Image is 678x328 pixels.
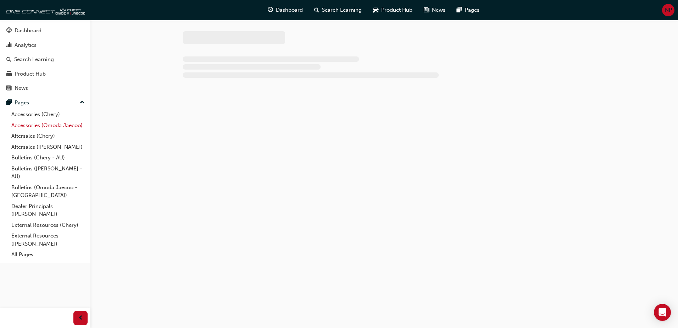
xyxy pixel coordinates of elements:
span: pages-icon [457,6,462,15]
div: News [15,84,28,92]
a: Product Hub [3,67,88,81]
a: Dashboard [3,24,88,37]
a: Bulletins (Omoda Jaecoo - [GEOGRAPHIC_DATA]) [9,182,88,201]
div: Pages [15,99,29,107]
a: news-iconNews [418,3,451,17]
span: Search Learning [322,6,362,14]
a: All Pages [9,249,88,260]
span: news-icon [6,85,12,92]
a: Dealer Principals ([PERSON_NAME]) [9,201,88,220]
span: NP [665,6,672,14]
button: Pages [3,96,88,109]
a: Bulletins ([PERSON_NAME] - AU) [9,163,88,182]
span: car-icon [6,71,12,77]
span: Dashboard [276,6,303,14]
span: News [432,6,445,14]
a: car-iconProduct Hub [367,3,418,17]
span: pages-icon [6,100,12,106]
a: Bulletins (Chery - AU) [9,152,88,163]
a: Aftersales ([PERSON_NAME]) [9,142,88,153]
a: guage-iconDashboard [262,3,309,17]
button: NP [662,4,674,16]
span: up-icon [80,98,85,107]
span: guage-icon [268,6,273,15]
span: search-icon [6,56,11,63]
span: news-icon [424,6,429,15]
span: Pages [465,6,479,14]
div: Dashboard [15,27,41,35]
span: chart-icon [6,42,12,49]
a: External Resources ([PERSON_NAME]) [9,230,88,249]
a: search-iconSearch Learning [309,3,367,17]
a: News [3,82,88,95]
span: prev-icon [78,314,83,323]
a: pages-iconPages [451,3,485,17]
a: Analytics [3,39,88,52]
span: Product Hub [381,6,412,14]
a: Search Learning [3,53,88,66]
div: Product Hub [15,70,46,78]
div: Search Learning [14,55,54,64]
a: Aftersales (Chery) [9,131,88,142]
img: oneconnect [4,3,85,17]
a: External Resources (Chery) [9,220,88,231]
span: car-icon [373,6,378,15]
a: Accessories (Omoda Jaecoo) [9,120,88,131]
button: DashboardAnalyticsSearch LearningProduct HubNews [3,23,88,96]
span: guage-icon [6,28,12,34]
div: Open Intercom Messenger [654,304,671,321]
div: Analytics [15,41,37,49]
span: search-icon [314,6,319,15]
a: Accessories (Chery) [9,109,88,120]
